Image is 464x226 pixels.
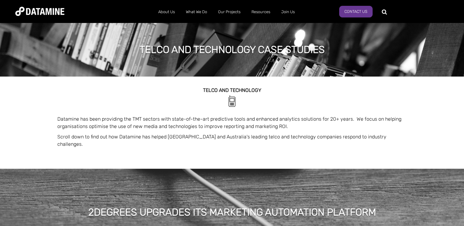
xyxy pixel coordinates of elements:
[57,115,407,130] p: Datamine has been providing the TMT sectors with state-of-the-art predictive tools and enhanced a...
[339,6,373,17] a: Contact Us
[180,4,213,20] a: What We Do
[276,4,300,20] a: Join Us
[57,88,407,93] h2: TELCO and technology
[225,94,239,108] img: Telecomms-1
[140,43,325,56] h1: Telco and Technology case studies
[213,4,246,20] a: Our Projects
[88,205,376,219] h1: 2degrees upgrades its marketing automation platform
[57,133,407,148] p: Scroll down to find out how Datamine has helped [GEOGRAPHIC_DATA] and Australia's leading telco a...
[153,4,180,20] a: About Us
[246,4,276,20] a: Resources
[15,7,64,16] img: Datamine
